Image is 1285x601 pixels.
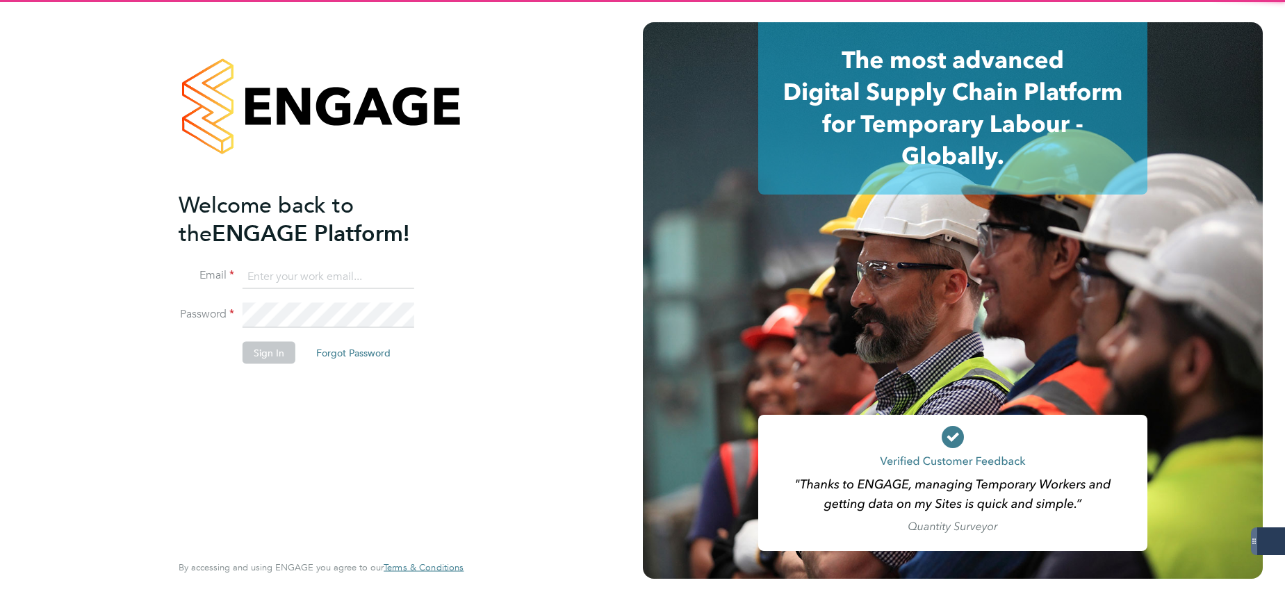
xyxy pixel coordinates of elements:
input: Enter your work email... [243,264,414,289]
label: Email [179,268,234,283]
span: Welcome back to the [179,191,354,247]
span: By accessing and using ENGAGE you agree to our [179,561,464,573]
a: Terms & Conditions [384,562,464,573]
label: Password [179,307,234,322]
button: Sign In [243,342,295,364]
button: Forgot Password [305,342,402,364]
h2: ENGAGE Platform! [179,190,450,247]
